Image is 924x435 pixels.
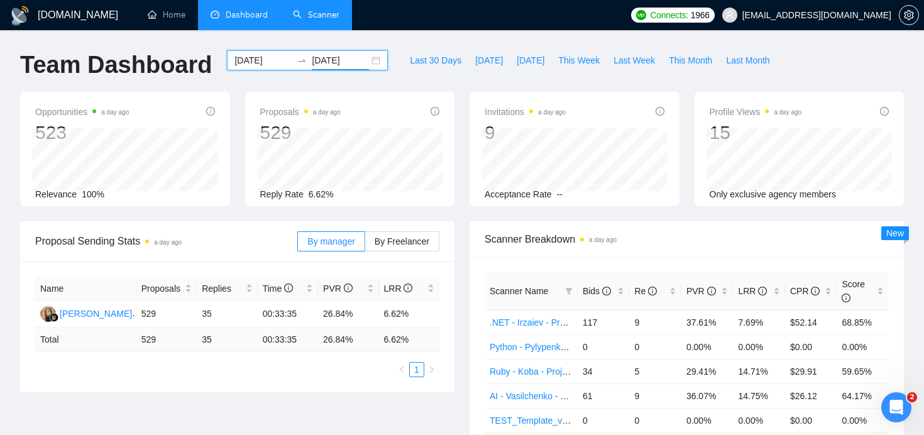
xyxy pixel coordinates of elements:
span: PVR [323,284,353,294]
td: 36.07% [681,383,734,408]
td: 35 [197,328,257,352]
div: 523 [35,121,129,145]
td: 26.84% [318,301,378,328]
span: -- [557,189,563,199]
li: 1 [409,362,424,377]
span: Invitations [485,104,566,119]
span: Profile Views [710,104,802,119]
span: [DATE] [517,53,544,67]
td: 7.69% [733,310,785,334]
button: This Month [662,50,719,70]
h1: Team Dashboard [20,50,212,80]
span: Last 30 Days [410,53,461,67]
button: [DATE] [468,50,510,70]
td: 6.62 % [379,328,440,352]
td: $0.00 [785,334,837,359]
time: a day ago [589,236,617,243]
td: 0 [629,334,681,359]
img: gigradar-bm.png [50,313,58,322]
th: Name [35,277,136,301]
td: $29.91 [785,359,837,383]
span: info-circle [707,287,716,295]
td: 0.00% [837,334,889,359]
a: KY[PERSON_NAME] [40,308,132,318]
span: Time [263,284,293,294]
span: New [886,228,904,238]
span: swap-right [297,55,307,65]
td: 0.00% [681,334,734,359]
button: Last 30 Days [403,50,468,70]
td: 00:33:35 [258,301,318,328]
td: 29.41% [681,359,734,383]
td: 0.00% [733,334,785,359]
time: a day ago [774,109,801,116]
td: 34 [578,359,630,383]
td: 0.00% [681,408,734,432]
span: Opportunities [35,104,129,119]
span: Last Week [613,53,655,67]
span: 2 [907,392,917,402]
button: left [394,362,409,377]
span: info-circle [431,107,439,116]
span: Acceptance Rate [485,189,552,199]
td: $26.12 [785,383,837,408]
div: [PERSON_NAME] [60,307,132,321]
span: Proposals [141,282,182,295]
span: Proposal Sending Stats [35,233,297,249]
span: info-circle [206,107,215,116]
time: a day ago [154,239,182,246]
span: Only exclusive agency members [710,189,837,199]
span: info-circle [344,284,353,292]
span: setting [899,10,918,20]
span: Scanner Breakdown [485,231,889,247]
td: Total [35,328,136,352]
a: searchScanner [293,9,339,20]
span: filter [565,287,573,295]
span: Dashboard [226,9,268,20]
img: logo [10,6,30,26]
button: Last Month [719,50,776,70]
img: upwork-logo.png [636,10,646,20]
td: 117 [578,310,630,334]
span: filter [563,282,575,300]
td: 61 [578,383,630,408]
span: This Week [558,53,600,67]
div: 529 [260,121,341,145]
button: setting [899,5,919,25]
td: $0.00 [785,408,837,432]
span: 1966 [691,8,710,22]
span: LRR [384,284,413,294]
span: info-circle [404,284,412,292]
td: 68.85% [837,310,889,334]
button: right [424,362,439,377]
span: Last Month [726,53,769,67]
td: 26.84 % [318,328,378,352]
span: Replies [202,282,243,295]
a: Python - Pylypenko - Project [490,342,601,352]
td: 6.62% [379,301,440,328]
span: [DATE] [475,53,503,67]
td: 5 [629,359,681,383]
span: info-circle [880,107,889,116]
a: 1 [410,363,424,377]
li: Previous Page [394,362,409,377]
span: Proposals [260,104,341,119]
td: 0 [578,334,630,359]
span: right [428,366,436,373]
span: dashboard [211,10,219,19]
span: CPR [790,286,820,296]
a: setting [899,10,919,20]
time: a day ago [313,109,341,116]
span: Re [634,286,657,296]
th: Proposals [136,277,197,301]
div: 15 [710,121,802,145]
td: 9 [629,310,681,334]
button: [DATE] [510,50,551,70]
span: info-circle [811,287,820,295]
span: Score [842,279,865,303]
span: info-circle [284,284,293,292]
span: Scanner Name [490,286,548,296]
button: This Week [551,50,607,70]
a: .NET - Irzaiev - Project [490,317,578,328]
td: 64.17% [837,383,889,408]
